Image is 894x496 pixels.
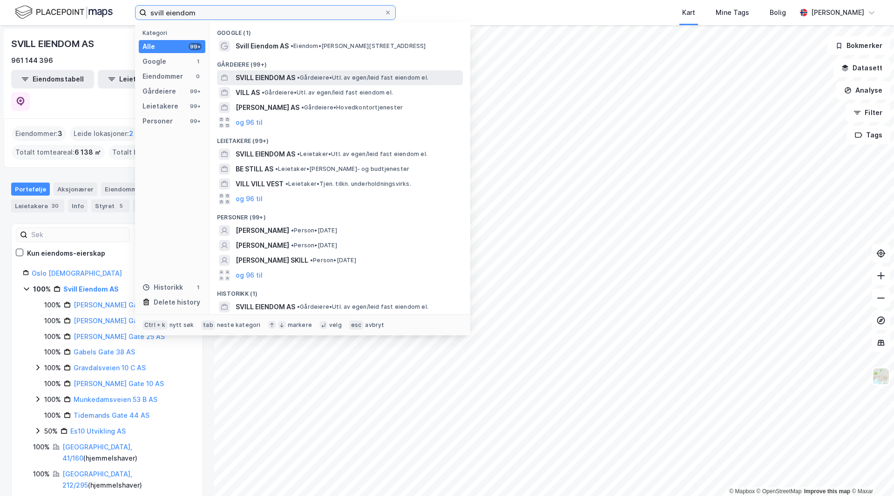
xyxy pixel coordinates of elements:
div: SVILL EIENDOM AS [11,36,96,51]
div: Totalt byggareal : [108,145,199,160]
button: Bokmerker [827,36,890,55]
div: ( hjemmelshaver ) [62,469,191,491]
span: Leietaker • Tjen. tilkn. underholdningsvirks. [285,180,411,188]
a: [PERSON_NAME] Gate 23 AS [74,317,165,325]
div: Kun eiendoms-eierskap [27,248,105,259]
div: 99+ [189,88,202,95]
span: [PERSON_NAME] AS [236,102,299,113]
span: VILL VILL VEST [236,178,284,190]
span: • [291,42,293,49]
div: 100% [44,378,61,389]
button: Analyse [836,81,890,100]
span: • [297,74,300,81]
div: 1 [194,58,202,65]
div: 100% [44,410,61,421]
div: Portefølje [11,183,50,196]
div: [PERSON_NAME] [811,7,864,18]
span: • [301,104,304,111]
input: Søk [27,228,129,242]
div: 99+ [189,43,202,50]
button: og 96 til [236,117,263,128]
div: 100% [44,347,61,358]
span: BE STILL AS [236,163,273,175]
a: Oslo [DEMOGRAPHIC_DATA] [32,269,122,277]
div: 100% [33,284,51,295]
span: Leietaker • Utl. av egen/leid fast eiendom el. [297,150,427,158]
span: • [275,165,278,172]
a: Munkedamsveien 53 B AS [74,395,157,403]
div: 5 [116,201,126,211]
div: Info [68,199,88,212]
span: • [291,242,294,249]
a: Improve this map [804,488,850,495]
div: Leide lokasjoner : [70,126,137,141]
div: Leietakere [11,199,64,212]
div: velg [329,321,342,329]
button: Tags [847,126,890,144]
div: Totalt tomteareal : [12,145,105,160]
div: Eiendommer : [12,126,66,141]
span: Person • [DATE] [310,257,356,264]
div: Mine Tags [716,7,749,18]
div: Styret [91,199,129,212]
button: Datasett [833,59,890,77]
span: 3 [58,128,62,139]
a: [PERSON_NAME] Gate 25 AS [74,333,165,340]
span: Gårdeiere • Utl. av egen/leid fast eiendom el. [262,89,393,96]
div: 100% [44,331,61,342]
div: Bolig [770,7,786,18]
span: • [285,180,288,187]
span: • [297,303,300,310]
a: [PERSON_NAME] Gate 11 13 AS [74,301,171,309]
div: Gårdeiere (99+) [210,54,470,70]
div: Historikk (1) [210,283,470,299]
div: esc [349,320,364,330]
span: 2 [129,128,133,139]
span: Gårdeiere • Utl. av egen/leid fast eiendom el. [297,303,428,311]
iframe: Chat Widget [847,451,894,496]
div: Personer (99+) [210,206,470,223]
span: Svill Eiendom AS [236,41,289,52]
div: neste kategori [217,321,261,329]
span: Gårdeiere • Hovedkontortjenester [301,104,403,111]
div: 100% [44,394,61,405]
div: 99+ [189,102,202,110]
a: Svill Eiendom AS [63,285,119,293]
div: 100% [44,315,61,326]
a: Tidemands Gate 44 AS [74,411,149,419]
div: Kategori [142,29,205,36]
div: 100% [33,469,50,480]
div: 99+ [189,117,202,125]
a: [GEOGRAPHIC_DATA], 212/295 [62,470,132,489]
div: Kontrollprogram for chat [847,451,894,496]
div: Historikk [142,282,183,293]
span: [PERSON_NAME] SKILL [236,255,308,266]
div: 30 [50,201,61,211]
a: Gravdalsveien 10 C AS [74,364,146,372]
img: logo.f888ab2527a4732fd821a326f86c7f29.svg [15,4,113,20]
span: [PERSON_NAME] [236,225,289,236]
div: ( hjemmelshaver ) [62,442,191,464]
span: • [291,227,294,234]
div: markere [288,321,312,329]
span: SVILL EIENDOM AS [236,149,295,160]
div: Gårdeiere [142,86,176,97]
img: Z [872,367,890,385]
div: Eiendommer [142,71,183,82]
button: og 96 til [236,270,263,281]
div: Leietakere (99+) [210,130,470,147]
span: [PERSON_NAME] [236,240,289,251]
div: Kart [682,7,695,18]
a: Es10 Utvikling AS [70,427,126,435]
span: Eiendom • [PERSON_NAME][STREET_ADDRESS] [291,42,426,50]
div: nytt søk [169,321,194,329]
a: [GEOGRAPHIC_DATA], 41/160 [62,443,132,462]
span: VILL AS [236,87,260,98]
span: Gårdeiere • Utl. av egen/leid fast eiendom el. [297,74,428,82]
span: • [310,257,313,264]
div: avbryt [365,321,384,329]
div: Google (1) [210,22,470,39]
div: tab [201,320,215,330]
a: [PERSON_NAME] Gate 10 AS [74,380,164,387]
span: Leietaker • [PERSON_NAME]- og budtjenester [275,165,409,173]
